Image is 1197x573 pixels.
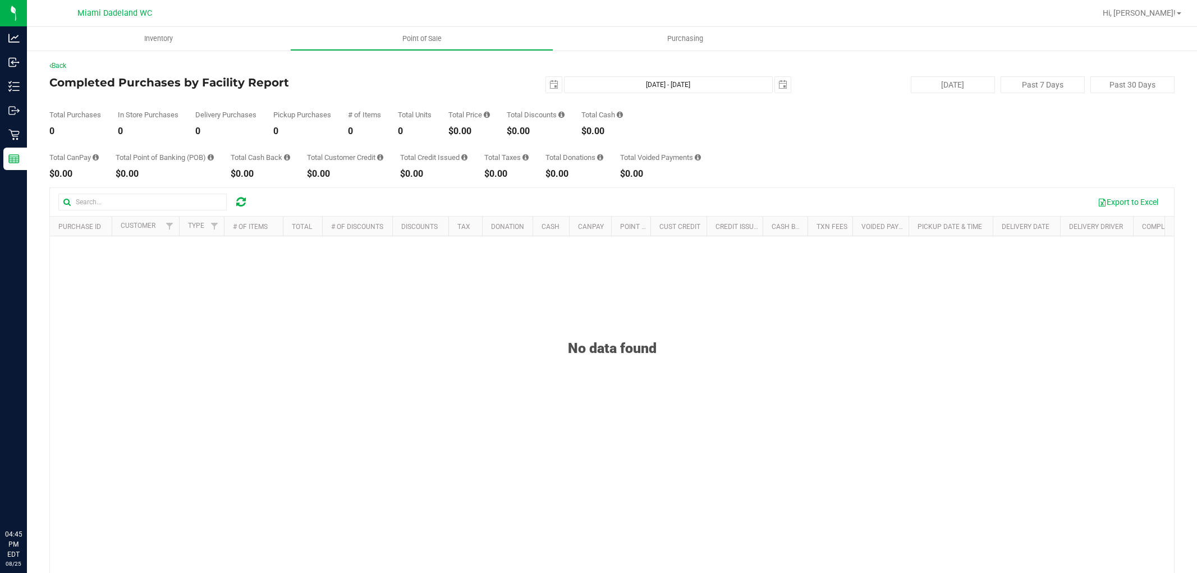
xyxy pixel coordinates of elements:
[401,223,438,231] a: Discounts
[772,223,809,231] a: Cash Back
[5,560,22,568] p: 08/25
[292,223,312,231] a: Total
[448,127,490,136] div: $0.00
[620,169,701,178] div: $0.00
[93,154,99,161] i: Sum of the successful, non-voided CanPay payment transactions for all purchases in the date range.
[507,111,565,118] div: Total Discounts
[49,62,66,70] a: Back
[273,127,331,136] div: 0
[8,33,20,44] inline-svg: Analytics
[695,154,701,161] i: Sum of all voided payment transaction amounts, excluding tips and transaction fees, for all purch...
[5,529,22,560] p: 04:45 PM EDT
[290,27,553,51] a: Point of Sale
[546,77,562,93] span: select
[273,111,331,118] div: Pickup Purchases
[49,76,424,89] h4: Completed Purchases by Facility Report
[307,169,383,178] div: $0.00
[542,223,559,231] a: Cash
[545,169,603,178] div: $0.00
[27,27,290,51] a: Inventory
[231,154,290,161] div: Total Cash Back
[50,312,1174,356] div: No data found
[558,111,565,118] i: Sum of the discount values applied to the all purchases in the date range.
[284,154,290,161] i: Sum of the cash-back amounts from rounded-up electronic payments for all purchases in the date ra...
[49,111,101,118] div: Total Purchases
[400,154,467,161] div: Total Credit Issued
[581,111,623,118] div: Total Cash
[231,169,290,178] div: $0.00
[398,111,432,118] div: Total Units
[307,154,383,161] div: Total Customer Credit
[1069,223,1123,231] a: Delivery Driver
[484,111,490,118] i: Sum of the total prices of all purchases in the date range.
[448,111,490,118] div: Total Price
[331,223,383,231] a: # of Discounts
[387,34,457,44] span: Point of Sale
[348,111,381,118] div: # of Items
[617,111,623,118] i: Sum of the successful, non-voided cash payment transactions for all purchases in the date range. ...
[522,154,529,161] i: Sum of the total taxes for all purchases in the date range.
[49,169,99,178] div: $0.00
[121,222,155,230] a: Customer
[578,223,604,231] a: CanPay
[208,154,214,161] i: Sum of the successful, non-voided point-of-banking payment transactions, both via payment termina...
[116,169,214,178] div: $0.00
[118,111,178,118] div: In Store Purchases
[377,154,383,161] i: Sum of the successful, non-voided payments using account credit for all purchases in the date range.
[1090,76,1175,93] button: Past 30 Days
[8,57,20,68] inline-svg: Inbound
[1103,8,1176,17] span: Hi, [PERSON_NAME]!
[620,223,700,231] a: Point of Banking (POB)
[918,223,982,231] a: Pickup Date & Time
[195,127,256,136] div: 0
[652,34,718,44] span: Purchasing
[233,223,268,231] a: # of Items
[400,169,467,178] div: $0.00
[775,77,791,93] span: select
[461,154,467,161] i: Sum of all account credit issued for all refunds from returned purchases in the date range.
[817,223,847,231] a: Txn Fees
[188,222,204,230] a: Type
[911,76,995,93] button: [DATE]
[160,217,179,236] a: Filter
[1002,223,1049,231] a: Delivery Date
[118,127,178,136] div: 0
[49,127,101,136] div: 0
[620,154,701,161] div: Total Voided Payments
[457,223,470,231] a: Tax
[545,154,603,161] div: Total Donations
[195,111,256,118] div: Delivery Purchases
[484,154,529,161] div: Total Taxes
[398,127,432,136] div: 0
[507,127,565,136] div: $0.00
[1090,192,1166,212] button: Export to Excel
[716,223,762,231] a: Credit Issued
[8,153,20,164] inline-svg: Reports
[58,194,227,210] input: Search...
[348,127,381,136] div: 0
[116,154,214,161] div: Total Point of Banking (POB)
[77,8,152,18] span: Miami Dadeland WC
[491,223,524,231] a: Donation
[8,129,20,140] inline-svg: Retail
[8,81,20,92] inline-svg: Inventory
[1001,76,1085,93] button: Past 7 Days
[597,154,603,161] i: Sum of all round-up-to-next-dollar total price adjustments for all purchases in the date range.
[58,223,101,231] a: Purchase ID
[861,223,917,231] a: Voided Payment
[1142,223,1190,231] a: Completed At
[484,169,529,178] div: $0.00
[205,217,224,236] a: Filter
[129,34,188,44] span: Inventory
[659,223,700,231] a: Cust Credit
[49,154,99,161] div: Total CanPay
[553,27,817,51] a: Purchasing
[8,105,20,116] inline-svg: Outbound
[581,127,623,136] div: $0.00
